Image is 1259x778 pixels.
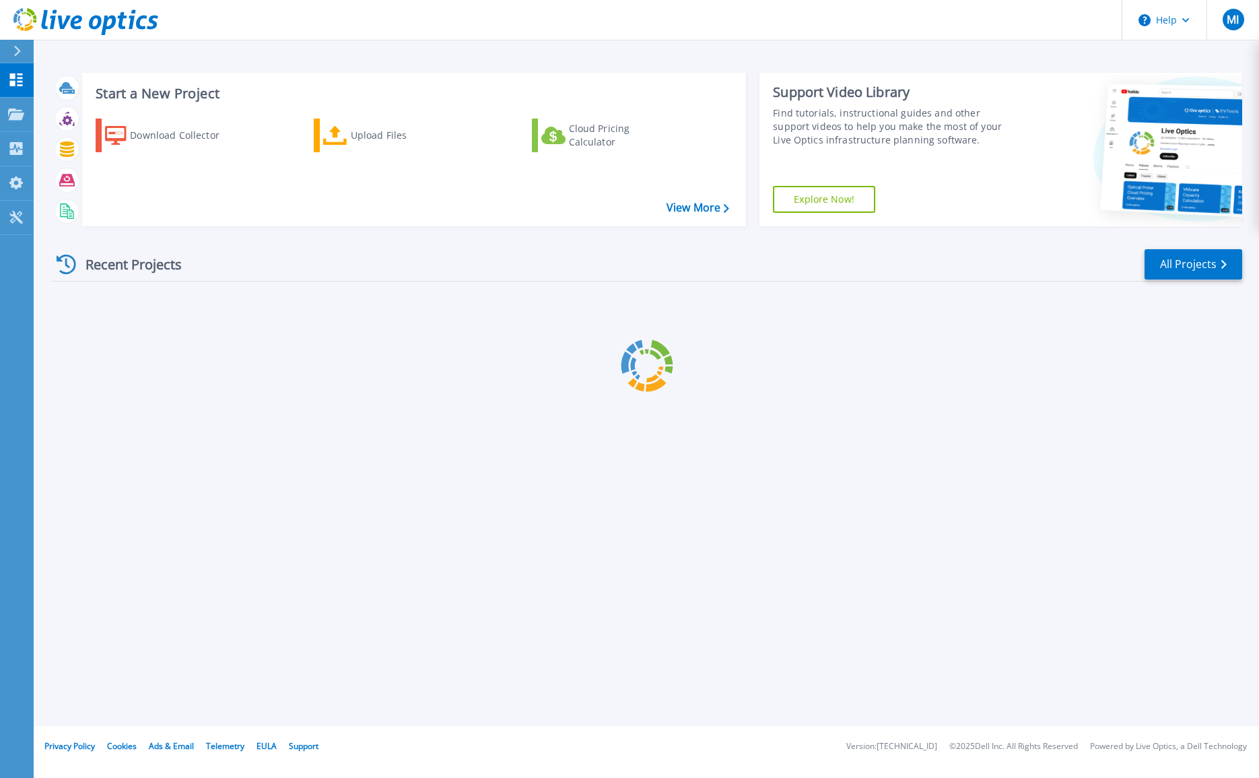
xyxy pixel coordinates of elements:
[1145,249,1242,280] a: All Projects
[1227,14,1239,25] span: MI
[96,119,246,152] a: Download Collector
[314,119,464,152] a: Upload Files
[773,84,1019,101] div: Support Video Library
[846,742,937,751] li: Version: [TECHNICAL_ID]
[96,86,728,101] h3: Start a New Project
[149,740,194,752] a: Ads & Email
[667,201,729,214] a: View More
[44,740,95,752] a: Privacy Policy
[289,740,318,752] a: Support
[532,119,682,152] a: Cloud Pricing Calculator
[206,740,244,752] a: Telemetry
[107,740,137,752] a: Cookies
[130,122,238,149] div: Download Collector
[52,248,200,281] div: Recent Projects
[949,742,1078,751] li: © 2025 Dell Inc. All Rights Reserved
[1090,742,1247,751] li: Powered by Live Optics, a Dell Technology
[257,740,277,752] a: EULA
[569,122,677,149] div: Cloud Pricing Calculator
[351,122,458,149] div: Upload Files
[773,186,875,213] a: Explore Now!
[773,106,1019,147] div: Find tutorials, instructional guides and other support videos to help you make the most of your L...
